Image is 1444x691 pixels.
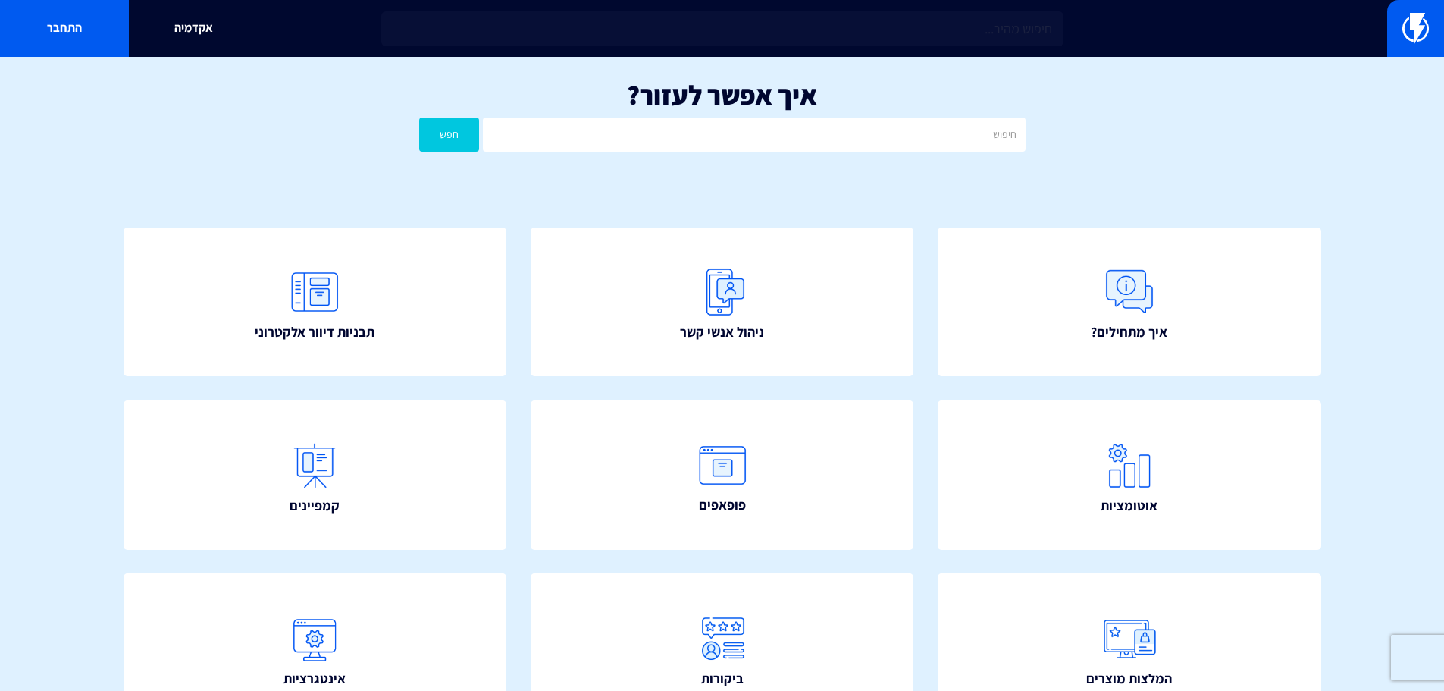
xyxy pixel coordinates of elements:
[531,228,914,377] a: ניהול אנשי קשר
[699,495,746,515] span: פופאפים
[23,80,1421,110] h1: איך אפשר לעזור?
[938,400,1321,550] a: אוטומציות
[283,669,346,689] span: אינטגרציות
[483,118,1025,152] input: חיפוש
[1086,669,1172,689] span: המלצות מוצרים
[531,400,914,550] a: פופאפים
[381,11,1063,46] input: חיפוש מהיר...
[701,669,744,689] span: ביקורות
[124,400,507,550] a: קמפיינים
[938,228,1321,377] a: איך מתחילים?
[290,496,340,516] span: קמפיינים
[680,322,764,342] span: ניהול אנשי קשר
[1101,496,1157,516] span: אוטומציות
[1091,322,1167,342] span: איך מתחילים?
[419,118,480,152] button: חפש
[255,322,374,342] span: תבניות דיוור אלקטרוני
[124,228,507,377] a: תבניות דיוור אלקטרוני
